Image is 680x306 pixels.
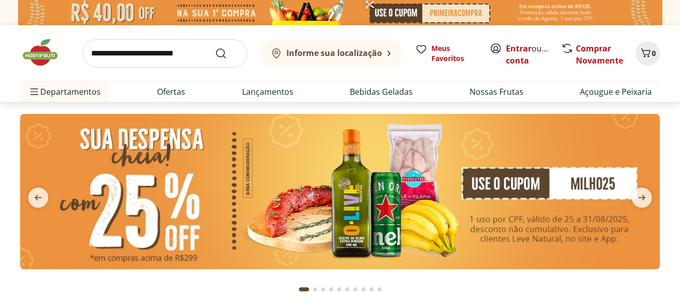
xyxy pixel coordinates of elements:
input: search [83,39,247,68]
button: Go to page 6 from fs-carousel [343,277,351,301]
a: Lançamentos [242,86,293,98]
img: cupom [20,114,660,269]
a: Criar conta [506,43,561,66]
button: Informe sua localização [259,39,403,68]
button: next [624,188,660,208]
button: Go to page 9 from fs-carousel [367,277,375,301]
a: Meus Favoritos [415,43,478,64]
span: Departamentos [28,80,101,104]
button: Go to page 10 from fs-carousel [375,277,384,301]
span: Meus Favoritos [431,43,478,64]
button: Current page from fs-carousel [297,277,311,301]
button: previous [20,188,56,208]
a: Entrar [506,43,532,54]
button: Carrinho [636,41,660,66]
span: 0 [652,48,656,58]
button: Menu [28,80,40,104]
b: Informe sua localização [286,47,382,58]
a: Nossas Frutas [470,86,523,98]
button: Go to page 4 from fs-carousel [327,277,335,301]
a: Bebidas Geladas [350,86,413,98]
button: Go to page 2 from fs-carousel [311,277,319,301]
button: Go to page 8 from fs-carousel [359,277,367,301]
a: Ofertas [157,86,185,98]
img: Hortifruti [20,37,70,68]
button: Submit Search [215,47,239,59]
button: Go to page 3 from fs-carousel [319,277,327,301]
a: Açougue e Peixaria [580,86,652,98]
button: Go to page 5 from fs-carousel [335,277,343,301]
span: ou [506,42,551,67]
button: Go to page 7 from fs-carousel [351,277,359,301]
a: Comprar Novamente [576,43,623,66]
